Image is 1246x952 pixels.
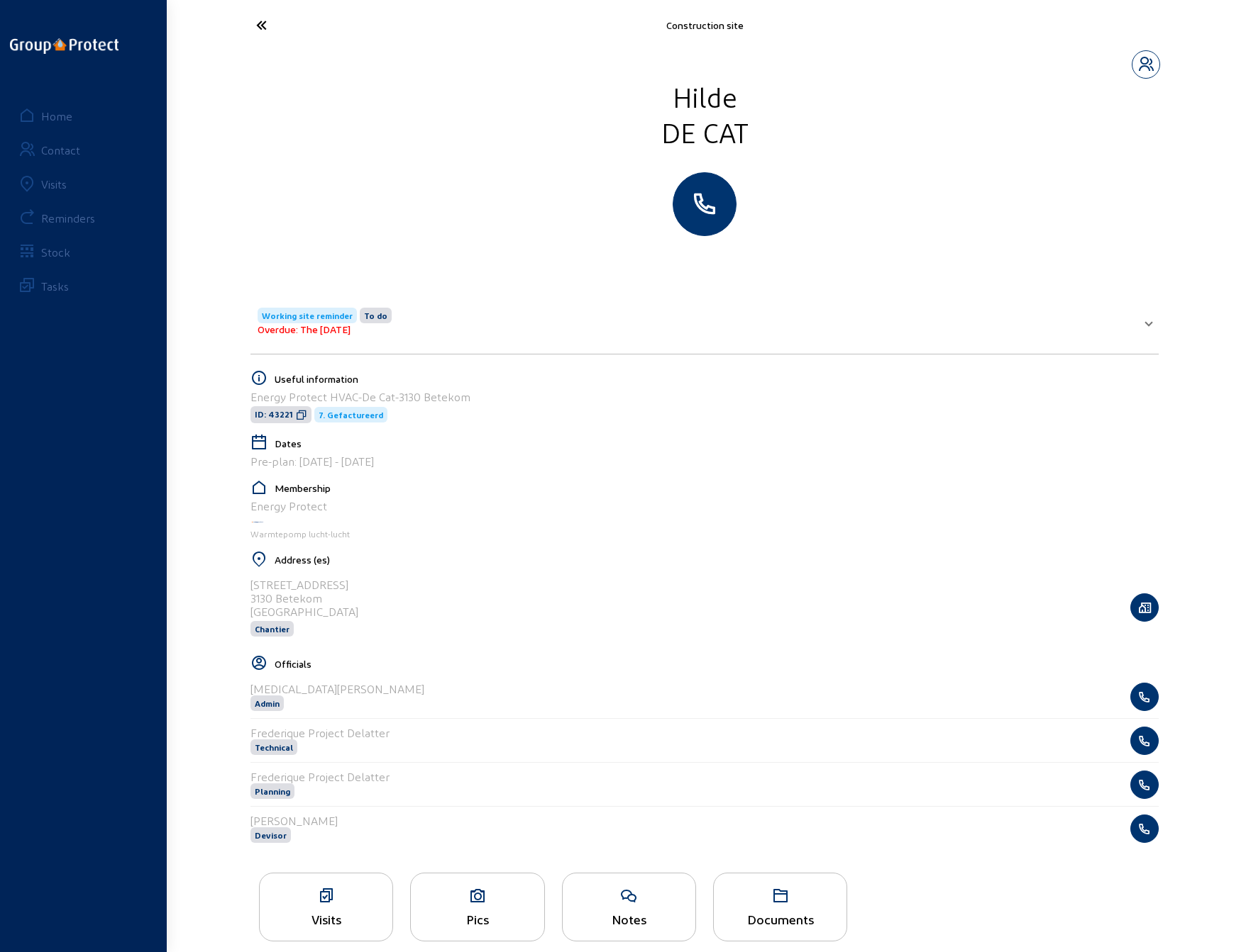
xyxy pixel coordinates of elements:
div: Pre-plan: [DATE] - [DATE] [250,454,1159,468]
span: Working site reminder [262,310,353,320]
span: Technical [255,742,293,752]
div: Energy Protect [250,499,1159,513]
span: Devisor [255,830,287,840]
h5: Useful information [275,373,1159,385]
h5: Address (es) [275,554,1159,566]
a: Reminders [9,201,158,235]
cam-list-title: Frederique Project Delatter [250,726,390,739]
div: Overdue: The [DATE] [258,323,392,335]
cam-list-title: [PERSON_NAME] [250,814,338,827]
span: To do [364,310,387,320]
cam-list-title: [MEDICAL_DATA][PERSON_NAME] [250,682,424,695]
div: [GEOGRAPHIC_DATA] [250,605,358,618]
span: Chantier [255,624,290,634]
div: Documents [714,912,847,926]
div: Hilde [236,79,1173,114]
img: Energy Protect HVAC [250,520,265,524]
h5: Membership [275,482,1159,494]
div: Visits [41,177,67,191]
a: Contact [9,133,158,167]
img: logo-oneline.png [10,38,118,54]
cam-list-title: Frederique Project Delatter [250,770,390,783]
span: Warmtepomp lucht-lucht [250,529,350,539]
h5: Officials [275,658,1159,670]
mat-expansion-panel-header: Working site reminderTo doOverdue: The [DATE] [250,297,1159,345]
div: Construction site [392,19,1017,31]
span: 7. Gefactureerd [319,410,383,420]
div: Pics [411,912,544,926]
div: Stock [41,245,70,259]
h5: Dates [275,437,1159,449]
a: Tasks [9,269,158,303]
div: De Cat [236,114,1173,150]
a: Home [9,99,158,133]
span: Planning [255,786,290,796]
div: [STREET_ADDRESS] [250,578,358,591]
div: Visits [260,912,392,926]
div: Reminders [41,211,95,225]
a: Stock [9,235,158,269]
div: Home [41,109,72,123]
div: Notes [563,912,695,926]
div: Energy Protect HVAC-De Cat-3130 Betekom [250,390,1159,403]
div: Tasks [41,279,69,293]
span: Admin [255,698,280,708]
a: Visits [9,167,158,201]
span: ID: 43221 [255,409,293,420]
div: Contact [41,143,80,157]
div: 3130 Betekom [250,591,358,605]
